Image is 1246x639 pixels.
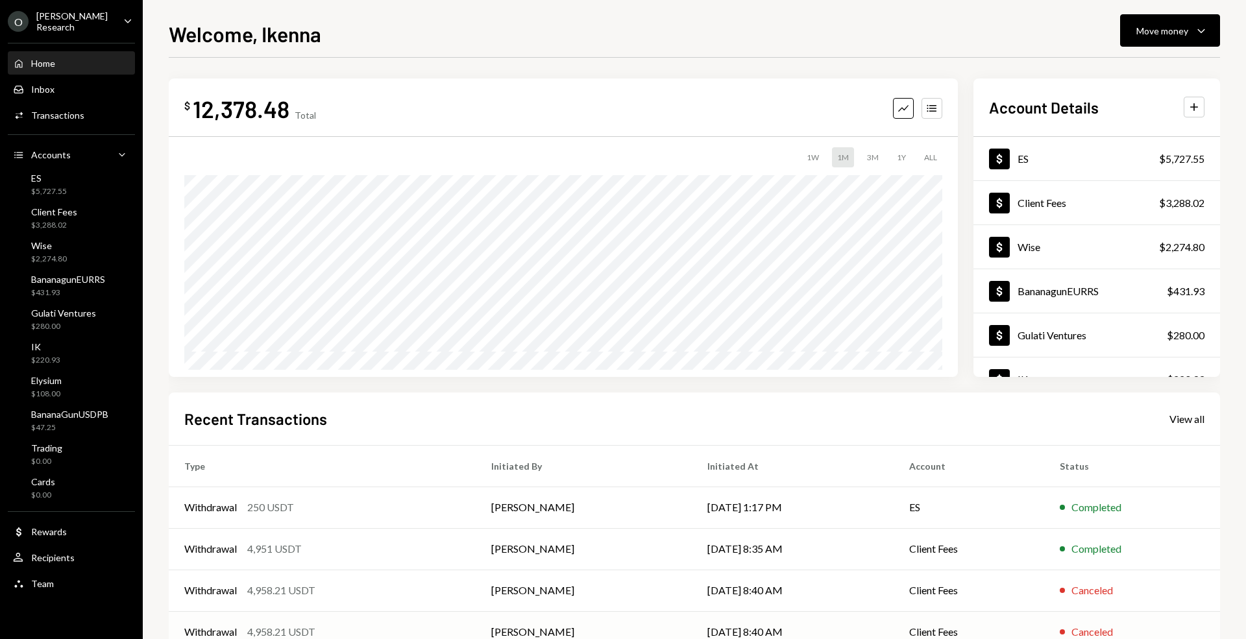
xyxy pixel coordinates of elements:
th: Account [894,445,1045,487]
a: Client Fees$3,288.02 [973,181,1220,224]
a: Client Fees$3,288.02 [8,202,135,234]
div: IK [31,341,60,352]
div: Elysium [31,375,62,386]
h2: Account Details [989,97,1099,118]
div: $0.00 [31,456,62,467]
td: [DATE] 8:40 AM [692,570,893,611]
div: $431.93 [31,287,105,298]
div: Completed [1071,500,1121,515]
button: Move money [1120,14,1220,47]
div: 4,958.21 USDT [247,583,315,598]
div: $ [184,99,190,112]
div: Move money [1136,24,1188,38]
div: Canceled [1071,583,1113,598]
a: Elysium$108.00 [8,371,135,402]
a: View all [1169,411,1204,426]
div: ES [31,173,67,184]
td: Client Fees [894,528,1045,570]
a: Transactions [8,103,135,127]
div: Recipients [31,552,75,563]
div: Wise [1018,241,1040,253]
th: Type [169,445,476,487]
div: Gulati Ventures [31,307,96,319]
div: Withdrawal [184,541,237,557]
a: Accounts [8,143,135,166]
td: Client Fees [894,570,1045,611]
a: Rewards [8,520,135,543]
div: Completed [1071,541,1121,557]
a: Wise$2,274.80 [973,225,1220,269]
td: [PERSON_NAME] [476,487,692,528]
th: Status [1044,445,1220,487]
div: $280.00 [31,321,96,332]
div: $47.25 [31,422,108,433]
div: $220.93 [31,355,60,366]
div: 3M [862,147,884,167]
div: 12,378.48 [193,94,289,123]
a: BananaGunUSDPB$47.25 [8,405,135,436]
a: Wise$2,274.80 [8,236,135,267]
div: Gulati Ventures [1018,329,1086,341]
th: Initiated By [476,445,692,487]
div: View all [1169,413,1204,426]
td: [DATE] 8:35 AM [692,528,893,570]
div: $2,274.80 [1159,239,1204,255]
td: [PERSON_NAME] [476,570,692,611]
a: Recipients [8,546,135,569]
div: Trading [31,442,62,453]
a: ES$5,727.55 [973,137,1220,180]
div: $280.00 [1167,328,1204,343]
h1: Welcome, Ikenna [169,21,321,47]
a: IK$220.93 [8,337,135,368]
a: Team [8,572,135,595]
div: Transactions [31,110,84,121]
a: IK$220.93 [973,357,1220,401]
a: Trading$0.00 [8,439,135,470]
td: [PERSON_NAME] [476,528,692,570]
div: 4,951 USDT [247,541,302,557]
div: Team [31,578,54,589]
div: [PERSON_NAME] Research [36,10,113,32]
div: $3,288.02 [1159,195,1204,211]
div: $108.00 [31,389,62,400]
h2: Recent Transactions [184,408,327,429]
div: BananagunEURRS [31,274,105,285]
div: 1Y [892,147,911,167]
div: O [8,11,29,32]
div: Rewards [31,526,67,537]
div: ALL [919,147,942,167]
div: IK [1018,373,1028,385]
a: Inbox [8,77,135,101]
div: Inbox [31,84,55,95]
div: ES [1018,152,1029,165]
a: BananagunEURRS$431.93 [973,269,1220,313]
div: Withdrawal [184,500,237,515]
a: Home [8,51,135,75]
div: 1M [832,147,854,167]
div: $0.00 [31,490,55,501]
th: Initiated At [692,445,893,487]
div: Wise [31,240,67,251]
div: Client Fees [1018,197,1066,209]
a: Gulati Ventures$280.00 [973,313,1220,357]
a: ES$5,727.55 [8,169,135,200]
a: Gulati Ventures$280.00 [8,304,135,335]
a: Cards$0.00 [8,472,135,503]
div: $5,727.55 [31,186,67,197]
div: Client Fees [31,206,77,217]
div: BananaGunUSDPB [31,409,108,420]
div: Withdrawal [184,583,237,598]
div: Cards [31,476,55,487]
div: 1W [801,147,824,167]
div: BananagunEURRS [1018,285,1099,297]
div: $5,727.55 [1159,151,1204,167]
td: ES [894,487,1045,528]
div: 250 USDT [247,500,294,515]
div: $3,288.02 [31,220,77,231]
td: [DATE] 1:17 PM [692,487,893,528]
div: $220.93 [1167,372,1204,387]
div: Total [295,110,316,121]
div: Home [31,58,55,69]
a: BananagunEURRS$431.93 [8,270,135,301]
div: $431.93 [1167,283,1204,299]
